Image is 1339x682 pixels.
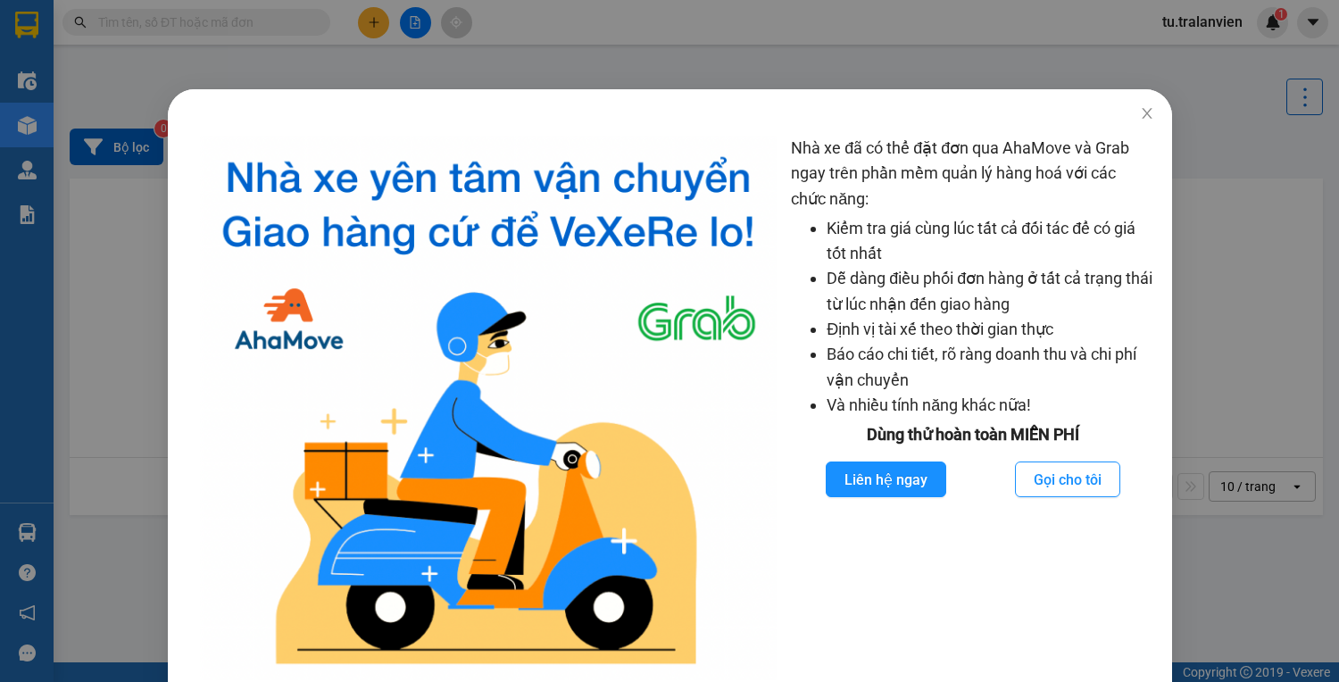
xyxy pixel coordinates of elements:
span: Gọi cho tôi [1033,469,1101,491]
li: Báo cáo chi tiết, rõ ràng doanh thu và chi phí vận chuyển [827,342,1154,393]
button: Close [1122,89,1172,139]
li: Dễ dàng điều phối đơn hàng ở tất cả trạng thái từ lúc nhận đến giao hàng [827,266,1154,317]
div: Dùng thử hoàn toàn MIỄN PHÍ [791,422,1154,447]
li: Định vị tài xế theo thời gian thực [827,317,1154,342]
li: Và nhiều tính năng khác nữa! [827,393,1154,418]
div: Nhà xe đã có thể đặt đơn qua AhaMove và Grab ngay trên phần mềm quản lý hàng hoá với các chức năng: [791,136,1154,680]
li: Kiểm tra giá cùng lúc tất cả đối tác để có giá tốt nhất [827,216,1154,267]
img: logo [200,136,777,680]
button: Liên hệ ngay [825,462,945,497]
button: Gọi cho tôi [1014,462,1119,497]
span: Liên hệ ngay [844,469,927,491]
span: close [1140,106,1154,121]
